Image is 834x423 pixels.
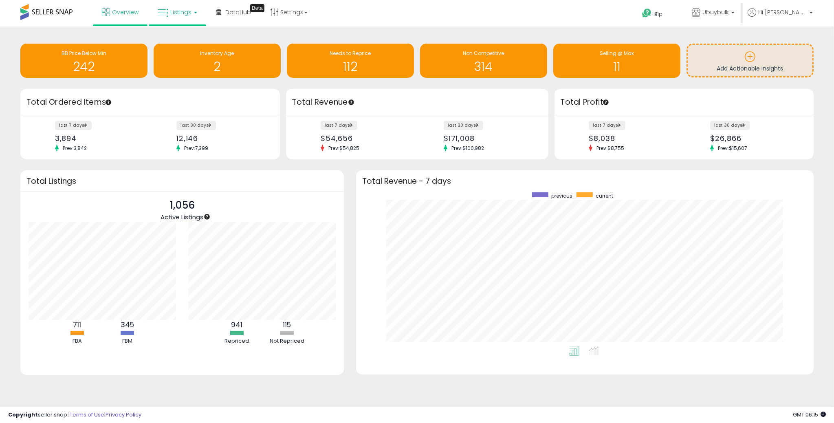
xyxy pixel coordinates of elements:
p: 1,056 [161,198,203,213]
span: Prev: 7,399 [180,145,212,152]
span: Active Listings [161,213,203,221]
a: Help [636,2,679,26]
div: Tooltip anchor [250,4,264,12]
span: Prev: 3,842 [59,145,91,152]
label: last 7 days [589,121,625,130]
h3: Total Listings [26,178,338,184]
h3: Total Revenue [292,97,542,108]
span: Prev: $54,825 [324,145,363,152]
i: Get Help [642,8,652,18]
span: DataHub [225,8,251,16]
div: Tooltip anchor [105,99,112,106]
span: Prev: $8,755 [592,145,628,152]
label: last 30 days [444,121,483,130]
div: Tooltip anchor [348,99,355,106]
strong: Copyright [8,411,38,419]
a: BB Price Below Min 242 [20,44,147,78]
b: 115 [283,320,291,330]
h1: 2 [158,60,277,73]
b: 345 [121,320,134,330]
a: Hi [PERSON_NAME] [748,8,813,26]
div: $171,008 [444,134,534,143]
a: Selling @ Max 11 [553,44,680,78]
div: seller snap | | [8,411,141,419]
span: Hi [PERSON_NAME] [758,8,807,16]
h3: Total Ordered Items [26,97,274,108]
h1: 314 [424,60,543,73]
label: last 7 days [55,121,92,130]
span: Inventory Age [200,50,234,57]
div: Tooltip anchor [602,99,610,106]
label: last 7 days [321,121,357,130]
div: 12,146 [176,134,266,143]
h1: 112 [291,60,410,73]
span: previous [551,192,572,199]
a: Non Competitive 314 [420,44,547,78]
div: 3,894 [55,134,144,143]
span: Selling @ Max [600,50,634,57]
span: Overview [112,8,139,16]
h1: 11 [557,60,676,73]
a: Terms of Use [70,411,104,419]
span: Prev: $100,982 [447,145,488,152]
span: Add Actionable Insights [717,64,783,73]
span: 2025-10-7 06:15 GMT [793,411,826,419]
a: Inventory Age 2 [154,44,281,78]
div: FBM [103,337,152,345]
a: Add Actionable Insights [688,45,812,76]
span: Help [652,11,663,18]
span: Ubuybulk [702,8,729,16]
span: BB Price Below Min [62,50,106,57]
span: Non Competitive [463,50,504,57]
a: Needs to Reprice 112 [287,44,414,78]
a: Privacy Policy [106,411,141,419]
b: 711 [73,320,81,330]
h1: 242 [24,60,143,73]
div: Repriced [212,337,261,345]
div: FBA [53,337,101,345]
div: $54,656 [321,134,411,143]
h3: Total Revenue - 7 days [362,178,808,184]
h3: Total Profit [561,97,808,108]
span: Listings [170,8,191,16]
div: $26,866 [710,134,799,143]
span: Prev: $15,607 [714,145,751,152]
label: last 30 days [710,121,750,130]
div: Tooltip anchor [203,213,211,220]
b: 941 [231,320,242,330]
label: last 30 days [176,121,216,130]
span: Needs to Reprice [330,50,371,57]
span: current [596,192,613,199]
div: $8,038 [589,134,678,143]
div: Not Repriced [262,337,311,345]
